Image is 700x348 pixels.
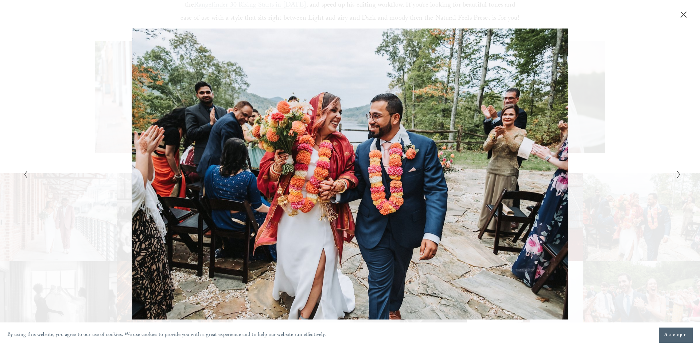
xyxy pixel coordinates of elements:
span: Accept [664,332,687,339]
button: Previous Slide [21,170,26,179]
button: Close [678,11,689,19]
button: Next Slide [674,170,679,179]
button: Accept [659,328,693,343]
p: By using this website, you agree to our use of cookies. We use cookies to provide you with a grea... [7,330,326,341]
